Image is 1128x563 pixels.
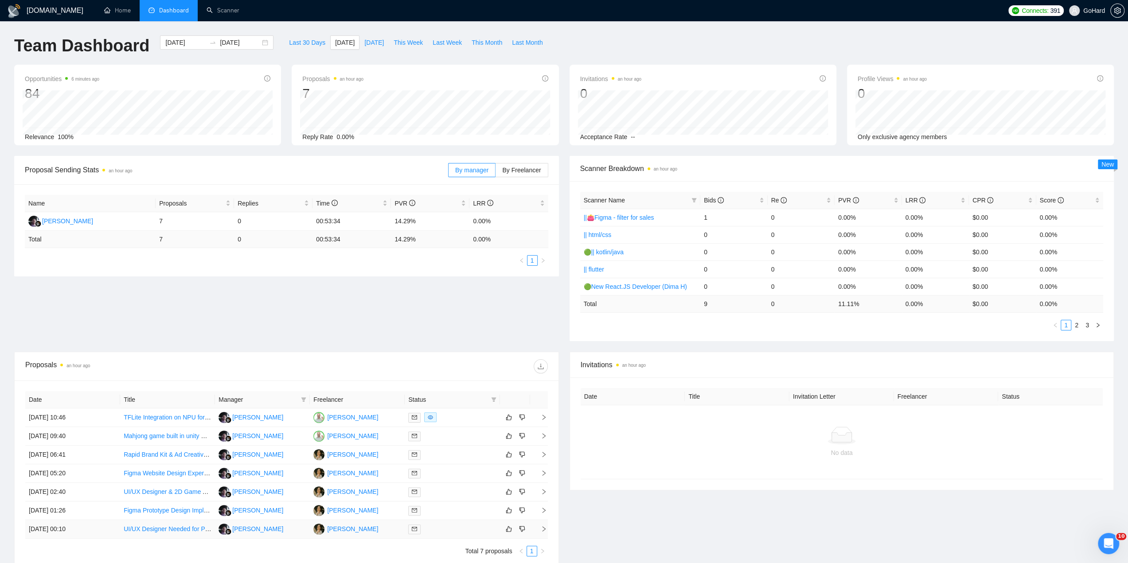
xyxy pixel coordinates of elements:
[718,197,724,203] span: info-circle
[768,278,835,295] td: 0
[853,197,859,203] span: info-circle
[487,200,493,206] span: info-circle
[71,77,99,82] time: 6 minutes ago
[455,167,488,174] span: By manager
[781,197,787,203] span: info-circle
[412,452,417,457] span: mail
[25,501,120,520] td: [DATE] 01:26
[507,35,547,50] button: Last Month
[1082,320,1093,330] li: 3
[506,432,512,439] span: like
[327,412,378,422] div: [PERSON_NAME]
[1095,322,1101,328] span: right
[700,226,768,243] td: 0
[504,468,514,478] button: like
[335,38,355,47] span: [DATE]
[972,197,993,204] span: CPR
[691,198,697,203] span: filter
[1082,320,1092,330] a: 3
[220,38,260,47] input: End date
[234,231,312,248] td: 0
[313,469,378,476] a: OT[PERSON_NAME]
[391,231,469,248] td: 14.29 %
[25,195,156,212] th: Name
[534,414,547,420] span: right
[504,449,514,460] button: like
[313,505,324,516] img: OT
[969,226,1036,243] td: $0.00
[789,388,894,405] th: Invitation Letter
[332,200,338,206] span: info-circle
[1061,320,1071,330] a: 1
[219,524,230,535] img: RR
[700,278,768,295] td: 0
[327,524,378,534] div: [PERSON_NAME]
[969,209,1036,226] td: $0.00
[542,75,548,82] span: info-circle
[506,414,512,421] span: like
[219,413,283,420] a: RR[PERSON_NAME]
[25,408,120,427] td: [DATE] 10:46
[313,524,324,535] img: OT
[622,363,646,368] time: an hour ago
[225,491,231,497] img: gigradar-bm.png
[538,255,548,266] button: right
[469,212,548,231] td: 0.00%
[433,38,462,47] span: Last Week
[25,231,156,248] td: Total
[156,212,234,231] td: 7
[219,505,230,516] img: RR
[631,133,635,140] span: --
[506,525,512,532] span: like
[504,412,514,423] button: like
[159,7,189,14] span: Dashboard
[25,446,120,464] td: [DATE] 06:41
[1093,320,1103,330] li: Next Page
[527,546,537,556] a: 1
[1050,320,1061,330] button: left
[580,74,641,84] span: Invitations
[156,231,234,248] td: 7
[313,413,378,420] a: IV[PERSON_NAME]
[527,255,538,266] li: 1
[1036,243,1104,260] td: 0.00%
[313,506,378,513] a: OT[PERSON_NAME]
[313,450,378,458] a: OT[PERSON_NAME]
[894,388,999,405] th: Freelancer
[768,243,835,260] td: 0
[1098,533,1119,554] iframe: Intercom live chat
[580,133,628,140] span: Acceptance Rate
[906,197,926,204] span: LRR
[412,508,417,513] span: mail
[232,412,283,422] div: [PERSON_NAME]
[519,258,524,263] span: left
[124,451,304,458] a: Rapid Brand Kit & Ad Creative Pack for Adventure/Lifestyle Brand
[768,209,835,226] td: 0
[1110,7,1124,14] a: setting
[234,195,312,212] th: Replies
[1116,533,1126,540] span: 10
[25,427,120,446] td: [DATE] 09:40
[340,77,363,82] time: an hour ago
[28,216,39,227] img: RR
[1053,322,1058,328] span: left
[225,510,231,516] img: gigradar-bm.png
[313,468,324,479] img: OT
[519,525,525,532] span: dislike
[219,488,283,495] a: RR[PERSON_NAME]
[835,209,902,226] td: 0.00%
[327,450,378,459] div: [PERSON_NAME]
[219,486,230,497] img: RR
[219,469,283,476] a: RR[PERSON_NAME]
[1072,320,1081,330] a: 2
[919,197,925,203] span: info-circle
[1050,320,1061,330] li: Previous Page
[156,195,234,212] th: Proposals
[313,431,324,442] img: IV
[219,432,283,439] a: RR[PERSON_NAME]
[313,488,378,495] a: OT[PERSON_NAME]
[584,231,612,238] a: || html/css
[700,260,768,278] td: 0
[124,470,229,477] a: Figma Website Design Expert Needed
[299,393,308,406] span: filter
